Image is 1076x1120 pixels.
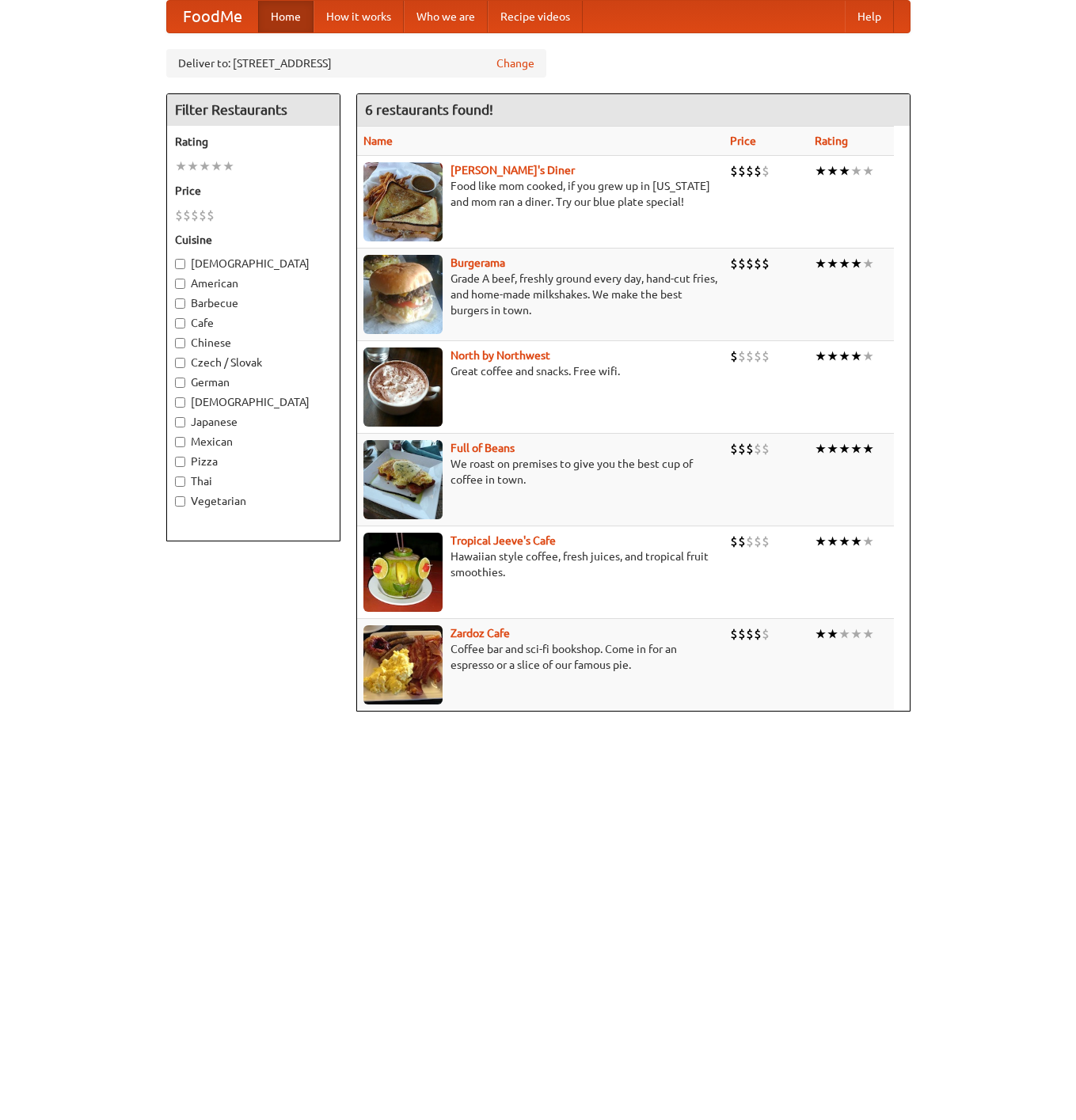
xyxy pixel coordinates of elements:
[175,134,332,150] h5: Rating
[451,164,575,177] b: [PERSON_NAME]'s Diner
[738,255,746,272] li: $
[862,440,874,457] li: ★
[730,440,738,457] li: $
[363,625,443,704] img: zardoz.jpg
[815,255,827,272] li: ★
[754,255,762,272] li: $
[730,162,738,180] li: $
[363,135,393,147] a: Name
[730,347,738,365] li: $
[827,625,838,643] li: ★
[175,397,185,408] input: [DEMOGRAPHIC_DATA]
[175,335,332,351] label: Chinese
[175,315,332,331] label: Cafe
[314,1,404,32] a: How it works
[175,275,332,291] label: American
[175,295,332,311] label: Barbecue
[754,533,762,550] li: $
[496,55,534,71] a: Change
[738,440,746,457] li: $
[827,533,838,550] li: ★
[363,533,443,612] img: jeeves.jpg
[762,533,770,550] li: $
[451,627,510,640] b: Zardoz Cafe
[363,641,717,673] p: Coffee bar and sci-fi bookshop. Come in for an espresso or a slice of our famous pie.
[730,255,738,272] li: $
[363,363,717,379] p: Great coffee and snacks. Free wifi.
[862,162,874,180] li: ★
[222,158,234,175] li: ★
[451,442,515,454] a: Full of Beans
[175,493,332,509] label: Vegetarian
[404,1,488,32] a: Who we are
[827,440,838,457] li: ★
[746,533,754,550] li: $
[762,162,770,180] li: $
[845,1,894,32] a: Help
[175,437,185,447] input: Mexican
[815,440,827,457] li: ★
[211,158,222,175] li: ★
[762,255,770,272] li: $
[166,49,546,78] div: Deliver to: [STREET_ADDRESS]
[738,162,746,180] li: $
[850,347,862,365] li: ★
[738,625,746,643] li: $
[167,1,258,32] a: FoodMe
[862,533,874,550] li: ★
[815,135,848,147] a: Rating
[451,534,556,547] a: Tropical Jeeve's Cafe
[862,347,874,365] li: ★
[730,533,738,550] li: $
[850,625,862,643] li: ★
[175,378,185,388] input: German
[175,298,185,309] input: Barbecue
[815,533,827,550] li: ★
[738,347,746,365] li: $
[175,414,332,430] label: Japanese
[175,457,185,467] input: Pizza
[838,255,850,272] li: ★
[838,533,850,550] li: ★
[754,347,762,365] li: $
[363,271,717,318] p: Grade A beef, freshly ground every day, hand-cut fries, and home-made milkshakes. We make the bes...
[451,349,550,362] a: North by Northwest
[730,135,756,147] a: Price
[838,625,850,643] li: ★
[738,533,746,550] li: $
[850,440,862,457] li: ★
[363,178,717,210] p: Food like mom cooked, if you grew up in [US_STATE] and mom ran a diner. Try our blue plate special!
[754,440,762,457] li: $
[850,255,862,272] li: ★
[862,255,874,272] li: ★
[746,440,754,457] li: $
[762,347,770,365] li: $
[175,158,187,175] li: ★
[850,533,862,550] li: ★
[175,318,185,328] input: Cafe
[175,358,185,368] input: Czech / Slovak
[167,94,340,126] h4: Filter Restaurants
[488,1,583,32] a: Recipe videos
[175,232,332,248] h5: Cuisine
[175,434,332,450] label: Mexican
[827,162,838,180] li: ★
[850,162,862,180] li: ★
[187,158,199,175] li: ★
[827,347,838,365] li: ★
[175,279,185,289] input: American
[365,102,493,117] ng-pluralize: 6 restaurants found!
[175,338,185,348] input: Chinese
[207,207,215,224] li: $
[175,417,185,427] input: Japanese
[175,259,185,269] input: [DEMOGRAPHIC_DATA]
[746,347,754,365] li: $
[746,255,754,272] li: $
[183,207,191,224] li: $
[363,347,443,427] img: north.jpg
[451,256,505,269] a: Burgerama
[363,456,717,488] p: We roast on premises to give you the best cup of coffee in town.
[175,207,183,224] li: $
